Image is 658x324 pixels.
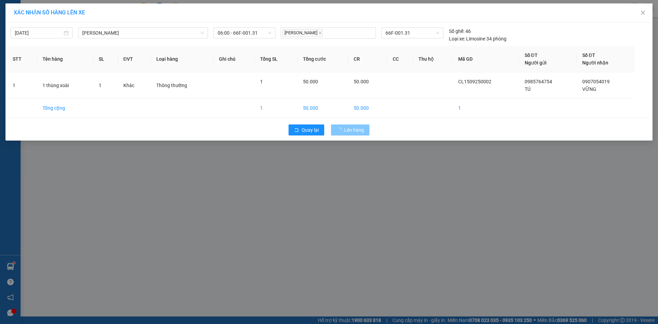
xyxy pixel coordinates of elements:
[582,52,595,58] span: Số ĐT
[118,46,151,72] th: ĐVT
[200,31,204,35] span: down
[449,27,471,35] div: 46
[7,46,37,72] th: STT
[453,46,519,72] th: Mã GD
[633,3,653,23] button: Close
[37,99,93,118] td: Tổng cộng
[458,79,491,84] span: CL1509250002
[348,46,387,72] th: CR
[294,128,299,133] span: rollback
[303,79,318,84] span: 50.000
[344,126,364,134] span: Lên hàng
[151,46,214,72] th: Loại hàng
[449,35,507,43] div: Limosine 34 phòng
[297,46,349,72] th: Tổng cước
[289,124,324,135] button: rollbackQuay lại
[449,27,464,35] span: Số ghế:
[260,79,263,84] span: 1
[453,99,519,118] td: 1
[302,126,319,134] span: Quay lại
[282,29,323,37] span: [PERSON_NAME]
[582,86,596,92] span: VỮNG
[525,86,531,92] span: TÚ
[214,46,255,72] th: Ghi chú
[118,72,151,99] td: Khác
[47,29,91,52] li: VP [GEOGRAPHIC_DATA]
[331,124,369,135] button: Lên hàng
[3,38,8,43] span: environment
[37,72,93,99] td: 1 thùng xoài
[255,99,297,118] td: 1
[413,46,453,72] th: Thu hộ
[14,9,85,16] span: XÁC NHẬN SỐ HÀNG LÊN XE
[297,99,349,118] td: 50.000
[337,128,344,132] span: loading
[93,46,118,72] th: SL
[525,60,547,65] span: Người gửi
[15,29,62,37] input: 15/09/2025
[318,31,322,35] span: close
[3,29,47,37] li: VP [PERSON_NAME]
[582,79,610,84] span: 0907054019
[386,28,439,38] span: 66F-001.31
[525,52,538,58] span: Số ĐT
[582,60,608,65] span: Người nhận
[255,46,297,72] th: Tổng SL
[218,28,271,38] span: 06:00 - 66F-001.31
[3,3,99,16] li: [PERSON_NAME]
[3,3,27,27] img: logo.jpg
[354,79,369,84] span: 50.000
[99,83,101,88] span: 1
[640,10,646,15] span: close
[7,72,37,99] td: 1
[525,79,552,84] span: 0985764754
[387,46,413,72] th: CC
[151,72,214,99] td: Thông thường
[348,99,387,118] td: 50.000
[82,28,204,38] span: Cao Lãnh - Hồ Chí Minh
[37,46,93,72] th: Tên hàng
[449,35,465,43] span: Loại xe:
